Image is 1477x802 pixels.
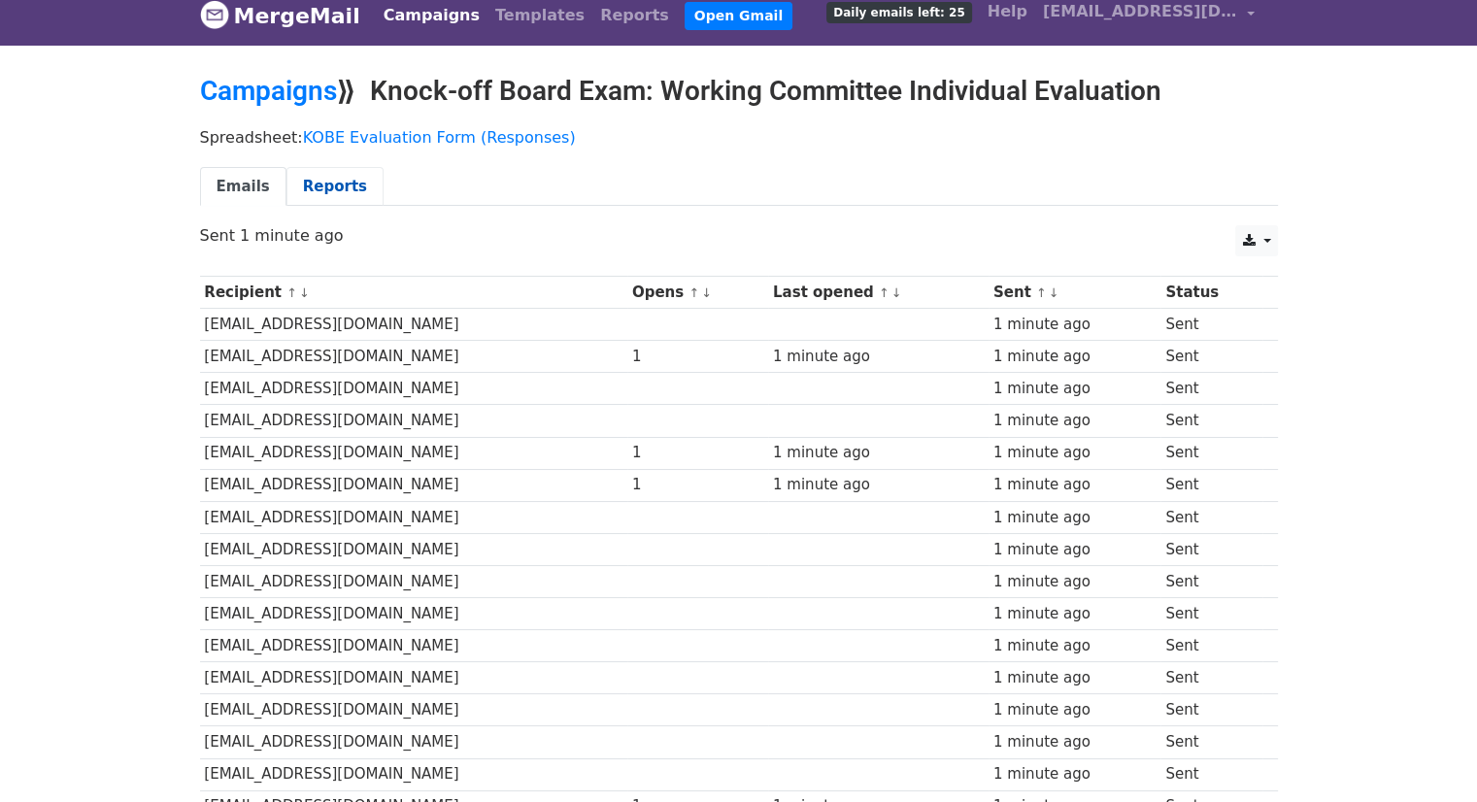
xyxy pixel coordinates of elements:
[303,128,576,147] a: KOBE Evaluation Form (Responses)
[1160,501,1261,533] td: Sent
[993,699,1157,721] div: 1 minute ago
[200,662,628,694] td: [EMAIL_ADDRESS][DOMAIN_NAME]
[200,167,286,207] a: Emails
[200,726,628,758] td: [EMAIL_ADDRESS][DOMAIN_NAME]
[891,285,902,300] a: ↓
[200,533,628,565] td: [EMAIL_ADDRESS][DOMAIN_NAME]
[1160,309,1261,341] td: Sent
[1160,341,1261,373] td: Sent
[993,410,1157,432] div: 1 minute ago
[632,442,764,464] div: 1
[1160,630,1261,662] td: Sent
[200,598,628,630] td: [EMAIL_ADDRESS][DOMAIN_NAME]
[200,501,628,533] td: [EMAIL_ADDRESS][DOMAIN_NAME]
[993,507,1157,529] div: 1 minute ago
[200,277,628,309] th: Recipient
[1160,405,1261,437] td: Sent
[773,474,984,496] div: 1 minute ago
[632,474,764,496] div: 1
[1036,285,1047,300] a: ↑
[826,2,971,23] span: Daily emails left: 25
[1160,277,1261,309] th: Status
[1160,437,1261,469] td: Sent
[200,225,1278,246] p: Sent 1 minute ago
[993,603,1157,625] div: 1 minute ago
[993,763,1157,785] div: 1 minute ago
[200,127,1278,148] p: Spreadsheet:
[1160,373,1261,405] td: Sent
[299,285,310,300] a: ↓
[993,731,1157,753] div: 1 minute ago
[989,277,1160,309] th: Sent
[1160,694,1261,726] td: Sent
[993,667,1157,689] div: 1 minute ago
[627,277,768,309] th: Opens
[685,2,792,30] a: Open Gmail
[879,285,890,300] a: ↑
[200,309,628,341] td: [EMAIL_ADDRESS][DOMAIN_NAME]
[1160,565,1261,597] td: Sent
[993,314,1157,336] div: 1 minute ago
[701,285,712,300] a: ↓
[200,758,628,790] td: [EMAIL_ADDRESS][DOMAIN_NAME]
[993,442,1157,464] div: 1 minute ago
[200,565,628,597] td: [EMAIL_ADDRESS][DOMAIN_NAME]
[993,539,1157,561] div: 1 minute ago
[773,346,984,368] div: 1 minute ago
[1160,758,1261,790] td: Sent
[773,442,984,464] div: 1 minute ago
[688,285,699,300] a: ↑
[993,635,1157,657] div: 1 minute ago
[1380,709,1477,802] iframe: Chat Widget
[993,474,1157,496] div: 1 minute ago
[200,75,337,107] a: Campaigns
[632,346,764,368] div: 1
[1160,598,1261,630] td: Sent
[1160,726,1261,758] td: Sent
[286,285,297,300] a: ↑
[1049,285,1059,300] a: ↓
[768,277,989,309] th: Last opened
[1160,469,1261,501] td: Sent
[993,346,1157,368] div: 1 minute ago
[1160,533,1261,565] td: Sent
[200,630,628,662] td: [EMAIL_ADDRESS][DOMAIN_NAME]
[200,437,628,469] td: [EMAIL_ADDRESS][DOMAIN_NAME]
[200,469,628,501] td: [EMAIL_ADDRESS][DOMAIN_NAME]
[200,405,628,437] td: [EMAIL_ADDRESS][DOMAIN_NAME]
[993,378,1157,400] div: 1 minute ago
[200,373,628,405] td: [EMAIL_ADDRESS][DOMAIN_NAME]
[286,167,384,207] a: Reports
[993,571,1157,593] div: 1 minute ago
[1160,662,1261,694] td: Sent
[200,341,628,373] td: [EMAIL_ADDRESS][DOMAIN_NAME]
[200,75,1278,108] h2: ⟫ Knock-off Board Exam: Working Committee Individual Evaluation
[200,694,628,726] td: [EMAIL_ADDRESS][DOMAIN_NAME]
